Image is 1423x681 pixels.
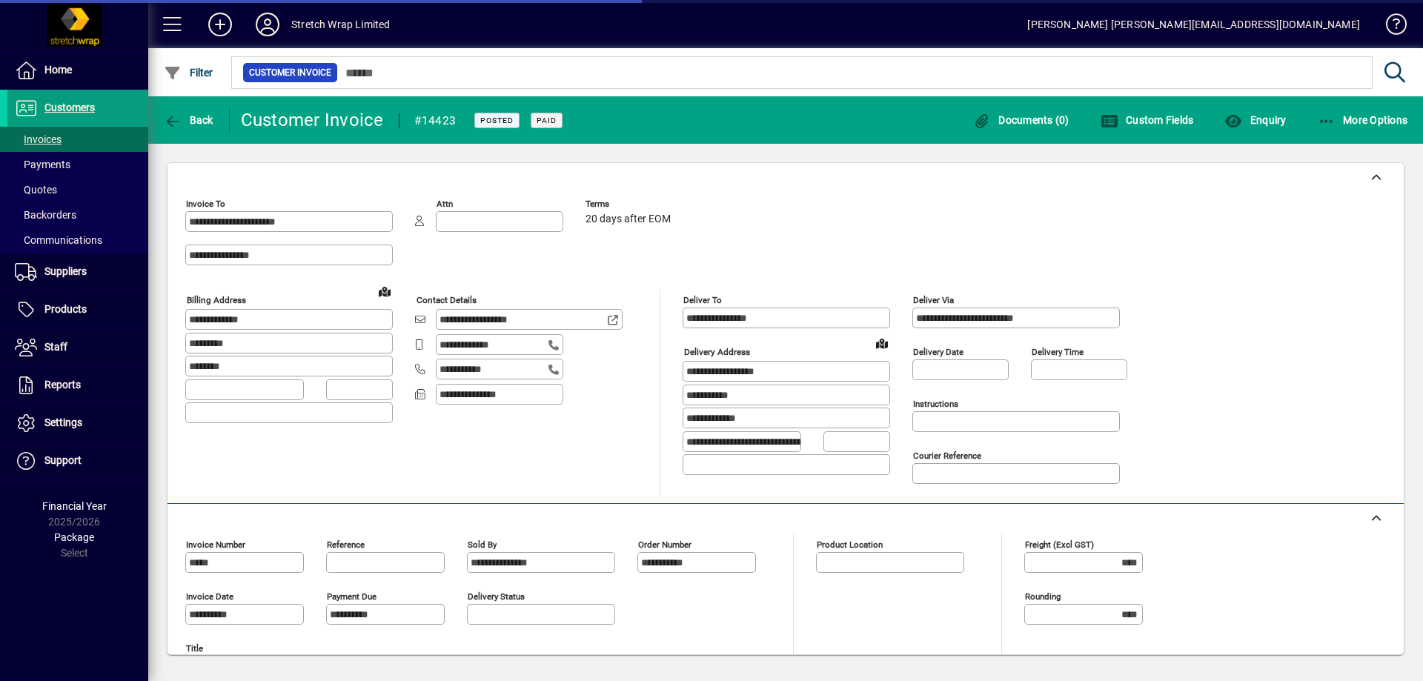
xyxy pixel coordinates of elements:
[54,531,94,543] span: Package
[186,643,203,654] mat-label: Title
[42,500,107,512] span: Financial Year
[148,107,230,133] app-page-header-button: Back
[15,159,70,170] span: Payments
[1318,114,1408,126] span: More Options
[913,347,963,357] mat-label: Delivery date
[44,102,95,113] span: Customers
[973,114,1069,126] span: Documents (0)
[1027,13,1360,36] div: [PERSON_NAME] [PERSON_NAME][EMAIL_ADDRESS][DOMAIN_NAME]
[327,591,377,602] mat-label: Payment due
[7,367,148,404] a: Reports
[7,253,148,290] a: Suppliers
[638,539,691,550] mat-label: Order number
[913,451,981,461] mat-label: Courier Reference
[870,331,894,355] a: View on map
[414,109,457,133] div: #14423
[1375,3,1404,51] a: Knowledge Base
[913,295,954,305] mat-label: Deliver via
[373,279,397,303] a: View on map
[327,539,365,550] mat-label: Reference
[1025,539,1094,550] mat-label: Freight (excl GST)
[1221,107,1290,133] button: Enquiry
[1101,114,1194,126] span: Custom Fields
[586,199,674,209] span: Terms
[480,116,514,125] span: Posted
[1224,114,1286,126] span: Enquiry
[7,442,148,479] a: Support
[468,591,525,602] mat-label: Delivery status
[15,184,57,196] span: Quotes
[7,177,148,202] a: Quotes
[164,67,213,79] span: Filter
[44,416,82,428] span: Settings
[186,539,245,550] mat-label: Invoice number
[1314,107,1412,133] button: More Options
[7,202,148,227] a: Backorders
[7,52,148,89] a: Home
[7,127,148,152] a: Invoices
[7,291,148,328] a: Products
[586,213,671,225] span: 20 days after EOM
[7,152,148,177] a: Payments
[44,303,87,315] span: Products
[817,539,883,550] mat-label: Product location
[7,227,148,253] a: Communications
[913,399,958,409] mat-label: Instructions
[468,539,497,550] mat-label: Sold by
[186,591,233,602] mat-label: Invoice date
[249,65,331,80] span: Customer Invoice
[1097,107,1198,133] button: Custom Fields
[160,59,217,86] button: Filter
[241,108,384,132] div: Customer Invoice
[15,133,62,145] span: Invoices
[15,209,76,221] span: Backorders
[164,114,213,126] span: Back
[1032,347,1084,357] mat-label: Delivery time
[44,265,87,277] span: Suppliers
[160,107,217,133] button: Back
[244,11,291,38] button: Profile
[537,116,557,125] span: Paid
[437,199,453,209] mat-label: Attn
[44,454,82,466] span: Support
[44,64,72,76] span: Home
[1025,591,1061,602] mat-label: Rounding
[44,341,67,353] span: Staff
[7,405,148,442] a: Settings
[44,379,81,391] span: Reports
[683,295,722,305] mat-label: Deliver To
[291,13,391,36] div: Stretch Wrap Limited
[969,107,1073,133] button: Documents (0)
[186,199,225,209] mat-label: Invoice To
[196,11,244,38] button: Add
[15,234,102,246] span: Communications
[7,329,148,366] a: Staff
